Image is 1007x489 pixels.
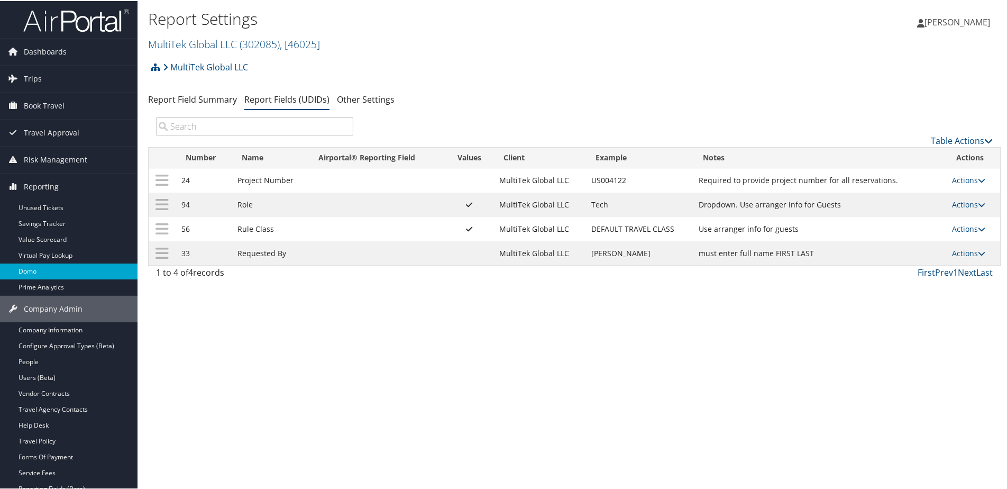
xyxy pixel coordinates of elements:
[693,192,947,216] td: Dropdown. Use arranger info for Guests
[494,192,586,216] td: MultiTek Global LLC
[586,167,693,192] td: US004122
[586,147,693,167] th: Example
[232,216,309,240] td: Rule Class
[494,216,586,240] td: MultiTek Global LLC
[586,240,693,265] td: [PERSON_NAME]
[693,240,947,265] td: must enter full name FIRST LAST
[586,192,693,216] td: Tech
[232,147,309,167] th: Name
[931,134,993,146] a: Table Actions
[176,192,233,216] td: 94
[176,147,233,167] th: Number
[232,167,309,192] td: Project Number
[976,266,993,277] a: Last
[148,7,717,29] h1: Report Settings
[149,147,176,167] th: : activate to sort column descending
[163,56,248,77] a: MultiTek Global LLC
[935,266,953,277] a: Prev
[947,147,1000,167] th: Actions
[240,36,280,50] span: ( 302085 )
[952,247,985,257] a: Actions
[188,266,193,277] span: 4
[24,92,65,118] span: Book Travel
[952,223,985,233] a: Actions
[693,167,947,192] td: Required to provide project number for all reservations.
[156,265,353,283] div: 1 to 4 of records
[918,266,935,277] a: First
[693,147,947,167] th: Notes
[309,147,445,167] th: Airportal&reg; Reporting Field
[23,7,129,32] img: airportal-logo.png
[586,216,693,240] td: DEFAULT TRAVEL CLASS
[24,38,67,64] span: Dashboards
[232,192,309,216] td: Role
[958,266,976,277] a: Next
[953,266,958,277] a: 1
[148,93,237,104] a: Report Field Summary
[693,216,947,240] td: Use arranger info for guests
[176,216,233,240] td: 56
[232,240,309,265] td: Requested By
[148,36,320,50] a: MultiTek Global LLC
[952,198,985,209] a: Actions
[24,295,83,321] span: Company Admin
[924,15,990,27] span: [PERSON_NAME]
[494,147,586,167] th: Client
[24,173,59,199] span: Reporting
[176,240,233,265] td: 33
[494,240,586,265] td: MultiTek Global LLC
[280,36,320,50] span: , [ 46025 ]
[917,5,1001,37] a: [PERSON_NAME]
[24,146,87,172] span: Risk Management
[952,174,985,184] a: Actions
[156,116,353,135] input: Search
[244,93,329,104] a: Report Fields (UDIDs)
[494,167,586,192] td: MultiTek Global LLC
[24,119,79,145] span: Travel Approval
[337,93,395,104] a: Other Settings
[445,147,494,167] th: Values
[176,167,233,192] td: 24
[24,65,42,91] span: Trips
